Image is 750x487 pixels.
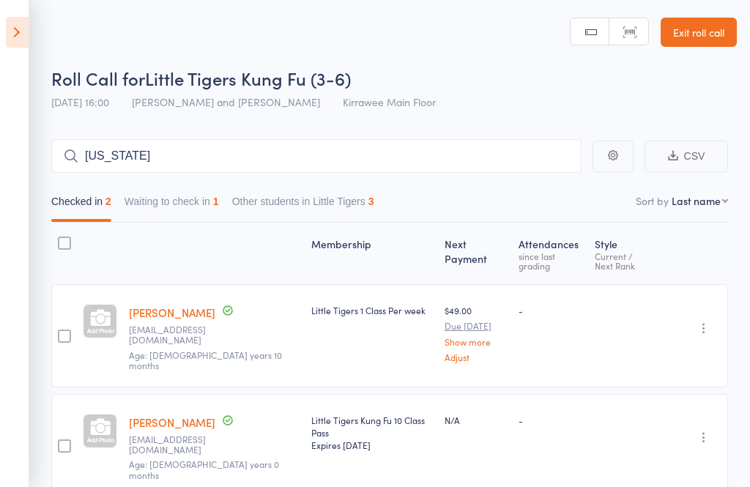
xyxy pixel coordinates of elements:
[589,229,675,278] div: Style
[145,66,351,90] span: Little Tigers Kung Fu (3-6)
[213,196,219,207] div: 1
[445,337,508,346] a: Show more
[311,439,432,451] div: Expires [DATE]
[51,139,582,173] input: Search by name
[519,414,583,426] div: -
[645,141,728,172] button: CSV
[445,352,508,362] a: Adjust
[445,414,508,426] div: N/A
[311,414,432,451] div: Little Tigers Kung Fu 10 Class Pass
[661,18,737,47] a: Exit roll call
[672,193,721,208] div: Last name
[132,94,320,109] span: [PERSON_NAME] and [PERSON_NAME]
[445,321,508,331] small: Due [DATE]
[105,196,111,207] div: 2
[305,229,438,278] div: Membership
[368,196,374,207] div: 3
[129,434,224,456] small: dwkirrawee@gmail.com
[129,414,215,430] a: [PERSON_NAME]
[513,229,589,278] div: Atten­dances
[51,66,145,90] span: Roll Call for
[125,188,219,222] button: Waiting to check in1
[129,349,282,371] span: Age: [DEMOGRAPHIC_DATA] years 10 months
[51,94,109,109] span: [DATE] 16:00
[129,458,279,480] span: Age: [DEMOGRAPHIC_DATA] years 0 months
[439,229,513,278] div: Next Payment
[343,94,436,109] span: Kirrawee Main Floor
[595,251,669,270] div: Current / Next Rank
[519,251,583,270] div: since last grading
[232,188,374,222] button: Other students in Little Tigers3
[636,193,669,208] label: Sort by
[445,304,508,362] div: $49.00
[51,188,111,222] button: Checked in2
[129,305,215,320] a: [PERSON_NAME]
[519,304,583,316] div: -
[129,324,224,346] small: chloe.gardam1999@gmail.com
[311,304,432,316] div: Little Tigers 1 Class Per week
